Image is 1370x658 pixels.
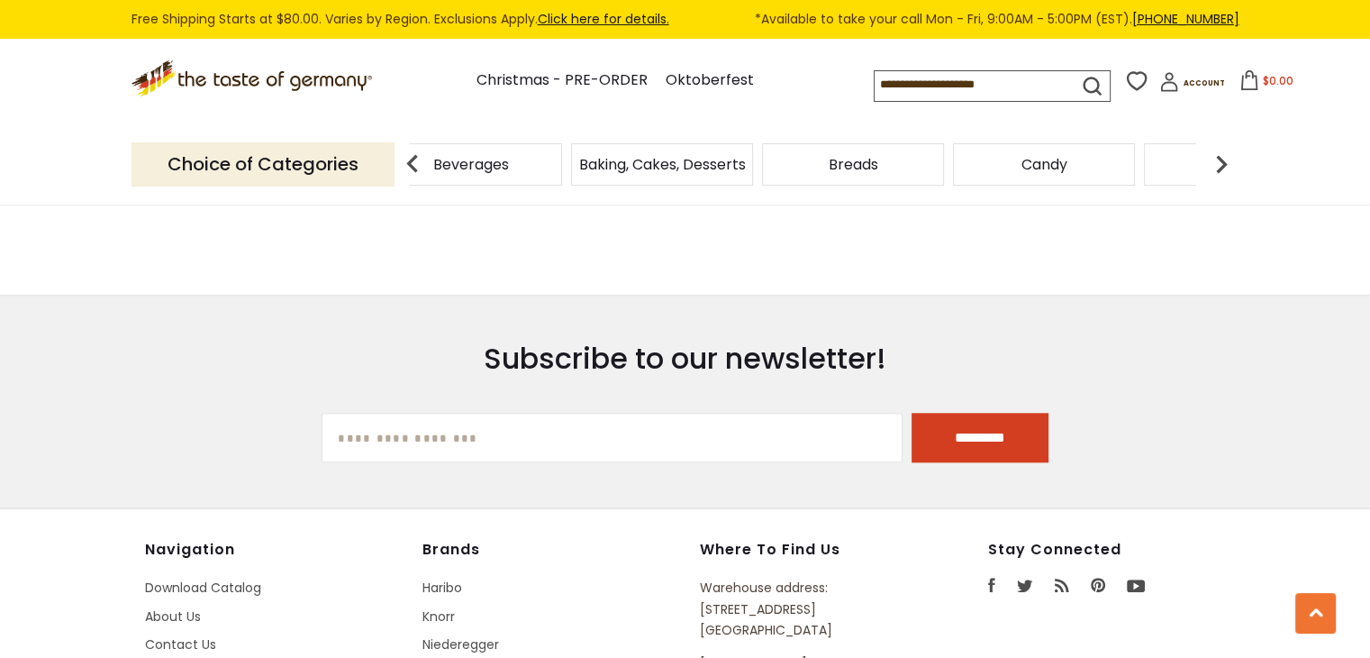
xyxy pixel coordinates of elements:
a: Click here for details. [538,10,669,28]
span: *Available to take your call Mon - Fri, 9:00AM - 5:00PM (EST). [755,9,1239,30]
a: Baking, Cakes, Desserts [579,158,746,171]
button: $0.00 [1228,70,1304,97]
h3: Subscribe to our newsletter! [322,341,1048,377]
a: Download Catalog [145,579,261,597]
div: Free Shipping Starts at $80.00. Varies by Region. Exclusions Apply. [132,9,1239,30]
p: Choice of Categories [132,142,395,187]
a: [PHONE_NUMBER] [1132,10,1239,28]
a: Christmas - PRE-ORDER [476,69,648,93]
img: next arrow [1203,146,1239,182]
a: Beverages [433,158,509,171]
img: previous arrow [395,146,431,182]
a: Contact Us [145,635,216,653]
h4: Stay Connected [988,541,1226,559]
a: Knorr [422,608,455,626]
a: Niederegger [422,635,499,653]
a: Account [1159,72,1224,98]
a: Candy [1021,158,1067,171]
a: Haribo [422,579,462,597]
h4: Where to find us [700,541,905,559]
a: About Us [145,608,201,626]
h4: Navigation [145,541,404,559]
a: Oktoberfest [666,69,754,93]
h4: Brands [422,541,682,559]
span: Account [1183,78,1224,88]
p: Warehouse address: [STREET_ADDRESS] [GEOGRAPHIC_DATA] [700,578,905,641]
a: Breads [829,158,878,171]
span: $0.00 [1263,73,1293,88]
